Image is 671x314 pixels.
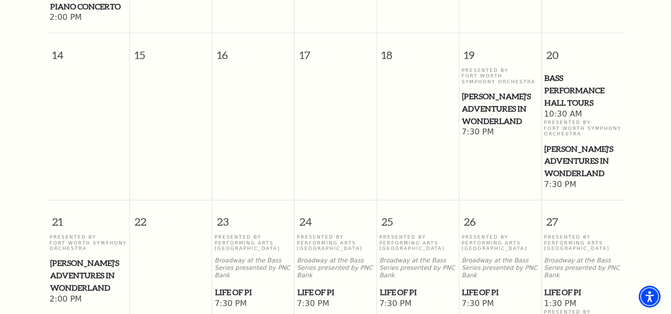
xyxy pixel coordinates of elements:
p: Presented By Performing Arts [GEOGRAPHIC_DATA] [379,234,456,251]
p: Broadway at the Bass Series presented by PNC Bank [379,257,456,279]
p: Presented By Performing Arts [GEOGRAPHIC_DATA] [544,234,621,251]
p: Presented By Performing Arts [GEOGRAPHIC_DATA] [461,234,538,251]
p: Broadway at the Bass Series presented by PNC Bank [544,257,621,279]
span: 15 [130,33,212,67]
span: [PERSON_NAME]'s Adventures in Wonderland [544,143,621,180]
p: Presented By Performing Arts [GEOGRAPHIC_DATA] [297,234,374,251]
span: 19 [459,33,541,67]
a: Life of Pi [297,286,374,299]
span: Life of Pi [380,286,456,299]
span: 25 [377,200,459,235]
span: 21 [47,200,129,235]
a: Alice's Adventures in Wonderland [50,257,127,294]
a: Alice's Adventures in Wonderland [461,90,538,127]
span: 2:00 PM [50,294,127,305]
span: 23 [212,200,294,235]
span: [PERSON_NAME]'s Adventures in Wonderland [462,90,538,127]
a: Life of Pi [461,286,538,299]
span: 16 [212,33,294,67]
span: 14 [47,33,129,67]
span: 26 [459,200,541,235]
span: 7:30 PM [379,299,456,310]
p: Presented By Fort Worth Symphony Orchestra [461,67,538,84]
div: Accessibility Menu [639,286,661,308]
span: Life of Pi [462,286,538,299]
span: 7:30 PM [215,299,292,310]
span: 7:30 PM [544,180,621,190]
span: 24 [295,200,376,235]
a: Alice's Adventures in Wonderland [544,143,621,180]
span: 10:30 AM [544,109,621,120]
p: Broadway at the Bass Series presented by PNC Bank [215,257,292,279]
span: Life of Pi [215,286,291,299]
span: Life of Pi [298,286,373,299]
a: Bass Performance Hall Tours [544,72,621,109]
span: 7:30 PM [461,299,538,310]
a: Life of Pi [379,286,456,299]
span: 2:00 PM [50,12,127,23]
span: 7:30 PM [297,299,374,310]
p: Presented By Fort Worth Symphony Orchestra [50,234,127,251]
span: 18 [377,33,459,67]
p: Presented By Performing Arts [GEOGRAPHIC_DATA] [215,234,292,251]
a: Life of Pi [215,286,292,299]
p: Broadway at the Bass Series presented by PNC Bank [461,257,538,279]
span: 1:30 PM [544,299,621,310]
p: Presented By Fort Worth Symphony Orchestra [544,120,621,136]
span: 20 [542,33,624,67]
p: Broadway at the Bass Series presented by PNC Bank [297,257,374,279]
span: 17 [295,33,376,67]
span: 22 [130,200,212,235]
span: 7:30 PM [461,127,538,138]
span: 27 [542,200,624,235]
a: Life of Pi [544,286,621,299]
span: [PERSON_NAME]'s Adventures in Wonderland [50,257,127,294]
